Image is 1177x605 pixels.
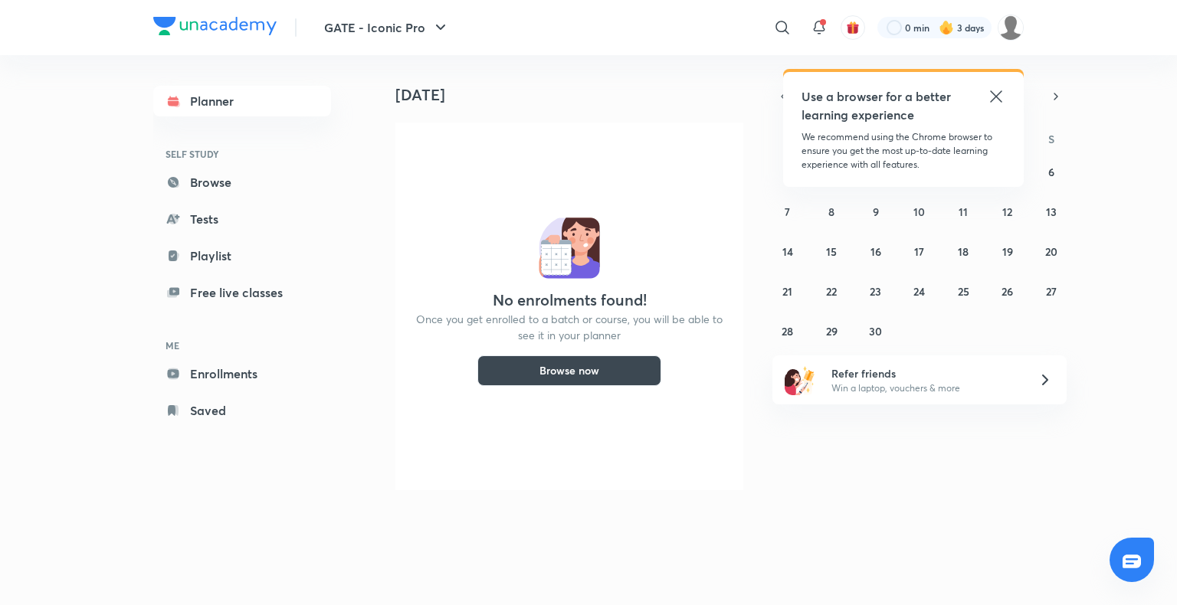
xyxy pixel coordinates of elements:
[995,199,1020,224] button: September 12, 2025
[395,86,756,104] h4: [DATE]
[907,199,932,224] button: September 10, 2025
[414,311,725,343] p: Once you get enrolled to a batch or course, you will be able to see it in your planner
[785,365,815,395] img: referral
[782,284,792,299] abbr: September 21, 2025
[939,20,954,35] img: streak
[802,130,1005,172] p: We recommend using the Chrome browser to ensure you get the most up-to-date learning experience w...
[1039,159,1064,184] button: September 6, 2025
[1002,204,1012,219] abbr: September 12, 2025
[819,319,844,343] button: September 29, 2025
[775,199,800,224] button: September 7, 2025
[153,204,331,234] a: Tests
[864,239,888,263] button: September 16, 2025
[775,279,800,303] button: September 21, 2025
[826,324,838,338] abbr: September 29, 2025
[958,284,969,299] abbr: September 25, 2025
[782,324,793,338] abbr: September 28, 2025
[870,284,881,299] abbr: September 23, 2025
[846,21,860,34] img: avatar
[914,244,924,259] abbr: September 17, 2025
[153,332,331,358] h6: ME
[951,199,975,224] button: September 11, 2025
[864,319,888,343] button: September 30, 2025
[826,244,837,259] abbr: September 15, 2025
[1039,239,1064,263] button: September 20, 2025
[153,240,331,271] a: Playlist
[819,239,844,263] button: September 15, 2025
[831,381,1020,395] p: Win a laptop, vouchers & more
[995,279,1020,303] button: September 26, 2025
[153,167,331,198] a: Browse
[864,199,888,224] button: September 9, 2025
[951,279,975,303] button: September 25, 2025
[826,284,837,299] abbr: September 22, 2025
[1046,204,1057,219] abbr: September 13, 2025
[775,319,800,343] button: September 28, 2025
[493,291,647,309] h4: No enrolments found!
[153,395,331,426] a: Saved
[153,86,331,116] a: Planner
[913,284,925,299] abbr: September 24, 2025
[1048,165,1054,179] abbr: September 6, 2025
[785,204,790,219] abbr: September 7, 2025
[958,244,969,259] abbr: September 18, 2025
[1045,244,1057,259] abbr: September 20, 2025
[959,204,968,219] abbr: September 11, 2025
[841,15,865,40] button: avatar
[477,355,661,386] button: Browse now
[153,277,331,308] a: Free live classes
[1002,284,1013,299] abbr: September 26, 2025
[775,239,800,263] button: September 14, 2025
[782,244,793,259] abbr: September 14, 2025
[907,279,932,303] button: September 24, 2025
[869,324,882,338] abbr: September 30, 2025
[831,365,1020,381] h6: Refer friends
[153,17,277,35] img: Company Logo
[873,204,879,219] abbr: September 9, 2025
[864,279,888,303] button: September 23, 2025
[539,217,600,279] img: No events
[995,239,1020,263] button: September 19, 2025
[951,239,975,263] button: September 18, 2025
[315,12,459,43] button: GATE - Iconic Pro
[998,15,1024,41] img: Deepika S S
[828,204,834,219] abbr: September 8, 2025
[1002,244,1013,259] abbr: September 19, 2025
[819,279,844,303] button: September 22, 2025
[1039,279,1064,303] button: September 27, 2025
[907,239,932,263] button: September 17, 2025
[870,244,881,259] abbr: September 16, 2025
[913,204,925,219] abbr: September 10, 2025
[802,87,954,124] h5: Use a browser for a better learning experience
[1046,284,1057,299] abbr: September 27, 2025
[819,199,844,224] button: September 8, 2025
[1048,132,1054,146] abbr: Saturday
[153,141,331,167] h6: SELF STUDY
[153,17,277,39] a: Company Logo
[153,358,331,389] a: Enrollments
[1039,199,1064,224] button: September 13, 2025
